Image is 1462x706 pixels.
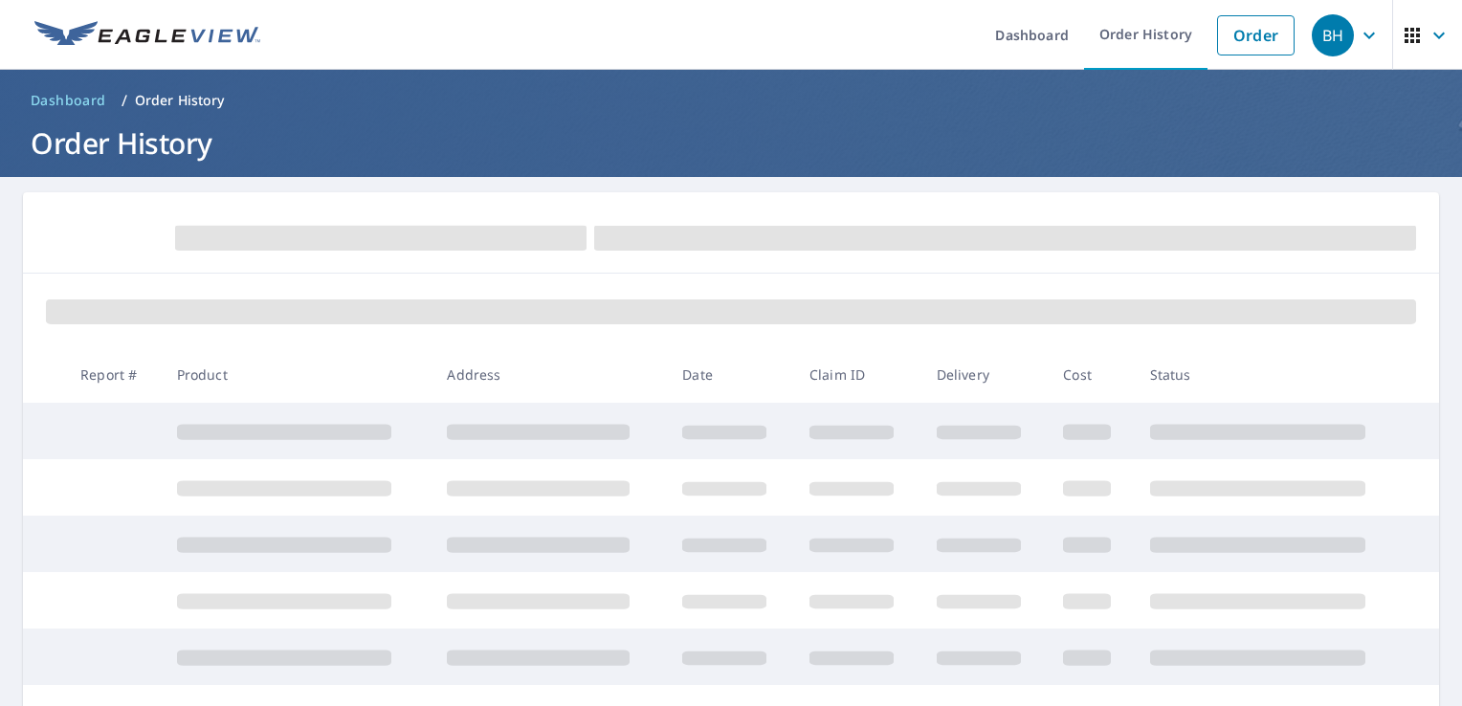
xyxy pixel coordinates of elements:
li: / [122,89,127,112]
img: EV Logo [34,21,260,50]
th: Date [667,346,794,403]
p: Order History [135,91,225,110]
a: Dashboard [23,85,114,116]
th: Delivery [921,346,1049,403]
th: Cost [1048,346,1134,403]
div: BH [1312,14,1354,56]
th: Report # [65,346,162,403]
th: Status [1135,346,1406,403]
span: Dashboard [31,91,106,110]
th: Address [432,346,667,403]
nav: breadcrumb [23,85,1439,116]
a: Order [1217,15,1295,55]
h1: Order History [23,123,1439,163]
th: Claim ID [794,346,921,403]
th: Product [162,346,432,403]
